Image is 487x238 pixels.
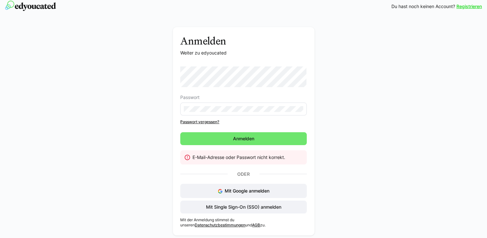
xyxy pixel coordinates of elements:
a: Datenschutzbestimmungen [195,223,245,227]
a: Passwort vergessen? [180,119,306,124]
button: Anmelden [180,132,306,145]
h3: Anmelden [180,35,306,47]
p: Weiter zu edyoucated [180,50,306,56]
span: Mit Single Sign-On (SSO) anmelden [205,204,282,210]
p: Oder [228,170,259,179]
div: E-Mail-Adresse oder Passwort nicht korrekt. [192,154,301,161]
span: Anmelden [232,135,255,142]
span: Du hast noch keinen Account? [391,3,455,10]
a: AGB [252,223,260,227]
p: Mit der Anmeldung stimmst du unseren und zu. [180,217,306,228]
button: Mit Single Sign-On (SSO) anmelden [180,201,306,213]
a: Registrieren [456,3,482,10]
button: Mit Google anmelden [180,184,306,198]
img: edyoucated [5,1,56,11]
span: Passwort [180,95,200,100]
span: Mit Google anmelden [225,188,269,193]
